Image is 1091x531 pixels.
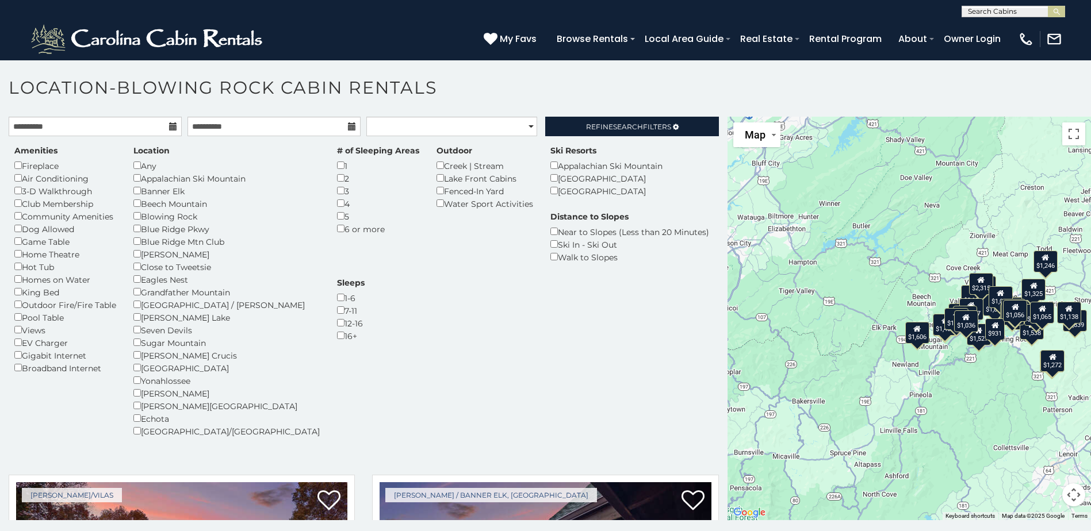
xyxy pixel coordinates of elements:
div: Fenced-In Yard [437,184,533,197]
div: $1,538 [1019,318,1043,340]
label: Sleeps [337,277,365,288]
a: Add to favorites [682,489,705,513]
div: $1,088 [1001,299,1025,321]
div: 7-11 [337,304,365,317]
div: Hot Tub [14,260,116,273]
label: Ski Resorts [550,145,596,156]
label: Outdoor [437,145,472,156]
a: Real Estate [734,29,798,49]
a: Owner Login [938,29,1006,49]
div: [PERSON_NAME] Crucis [133,349,320,361]
div: 4 [337,197,419,210]
div: [GEOGRAPHIC_DATA] [133,361,320,374]
div: Blue Ridge Mtn Club [133,235,320,248]
div: $1,797 [959,298,983,320]
div: [PERSON_NAME][GEOGRAPHIC_DATA] [133,399,320,412]
div: Blue Ridge Pkwy [133,222,320,235]
div: Gigabit Internet [14,349,116,361]
div: $1,527 [966,324,990,345]
div: Ski In - Ski Out [550,238,709,251]
div: Appalachian Ski Mountain [550,159,663,172]
div: Appalachian Ski Mountain [133,172,320,184]
div: Any [133,159,320,172]
div: $2,130 [961,285,985,307]
button: Toggle fullscreen view [1062,122,1085,145]
div: Seven Devils [133,324,320,336]
div: Game Table [14,235,116,248]
a: [PERSON_NAME]/Vilas [22,488,122,502]
div: Eagles Nest [133,273,320,286]
div: $1,544 [1000,303,1024,325]
div: Banner Elk [133,184,320,197]
div: Community Amenities [14,210,116,222]
div: Yonahlossee [133,374,320,387]
div: Dog Allowed [14,222,116,235]
a: Local Area Guide [639,29,729,49]
div: [GEOGRAPHIC_DATA]/[GEOGRAPHIC_DATA] [133,425,320,437]
div: [PERSON_NAME] Lake [133,311,320,324]
div: Beech Mountain [133,197,320,210]
div: 5 [337,210,419,222]
div: Broadband Internet [14,361,116,374]
img: White-1-2.png [29,22,267,56]
div: [GEOGRAPHIC_DATA] [550,184,663,197]
div: Views [14,324,116,336]
div: $1,606 [905,322,929,344]
div: $931 [985,318,1005,340]
div: Fireplace [14,159,116,172]
a: Browse Rentals [551,29,634,49]
div: Grandfather Mountain [133,286,320,298]
div: [GEOGRAPHIC_DATA] / [PERSON_NAME] [133,298,320,311]
div: $1,065 [1030,302,1054,324]
img: mail-regular-white.png [1046,31,1062,47]
div: $1,098 [988,286,1012,308]
div: 12-16 [337,317,365,329]
div: Echota [133,412,320,425]
div: $1,036 [954,310,978,332]
div: 6 or more [337,222,419,235]
div: EV Charger [14,336,116,349]
span: My Favs [500,32,537,46]
label: Location [133,145,170,156]
div: Close to Tweetsie [133,260,320,273]
div: $1,839 [1063,310,1087,332]
button: Change map style [733,122,780,147]
div: $1,246 [1033,251,1058,272]
div: Lake Front Cabins [437,172,533,184]
img: phone-regular-white.png [1018,31,1034,47]
a: Open this area in Google Maps (opens a new window) [730,505,768,520]
div: 3 [337,184,419,197]
div: 1 [337,159,419,172]
div: Air Conditioning [14,172,116,184]
label: Amenities [14,145,58,156]
a: My Favs [484,32,539,47]
div: [GEOGRAPHIC_DATA] [550,172,663,184]
span: Map [745,129,765,141]
div: $1,325 [1021,279,1046,301]
div: [PERSON_NAME] [133,248,320,260]
a: About [893,29,933,49]
div: Walk to Slopes [550,251,709,263]
div: $2,315 [969,273,993,295]
div: $1,056 [1003,300,1027,322]
button: Map camera controls [1062,483,1085,506]
div: $1,321 [953,306,977,328]
div: $1,211 [1005,297,1029,319]
span: Map data ©2025 Google [1002,513,1065,519]
span: Search [613,122,643,131]
img: Google [730,505,768,520]
div: 3-D Walkthrough [14,184,116,197]
div: $1,436 [944,308,968,330]
div: Water Sport Activities [437,197,533,210]
span: Refine Filters [586,122,671,131]
div: Homes on Water [14,273,116,286]
div: 16+ [337,329,365,342]
div: [PERSON_NAME] [133,387,320,399]
div: $1,405 [933,314,957,336]
div: Home Theatre [14,248,116,260]
label: Distance to Slopes [550,211,629,222]
div: $1,138 [1056,302,1081,324]
div: Near to Slopes (Less than 20 Minutes) [550,225,709,238]
a: RefineSearchFilters [545,117,718,136]
a: [PERSON_NAME] / Banner Elk, [GEOGRAPHIC_DATA] [385,488,597,502]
